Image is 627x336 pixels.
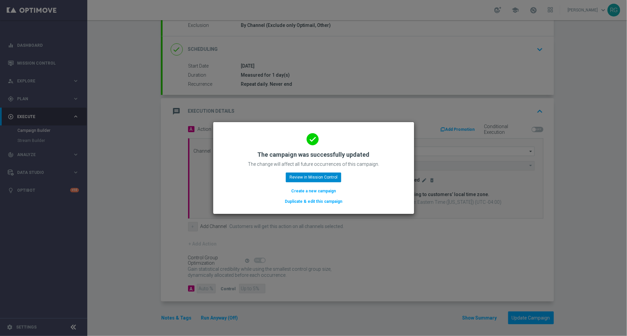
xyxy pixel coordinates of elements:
[258,151,370,159] h2: The campaign was successfully updated
[248,161,379,167] p: The change will affect all future occurrences of this campaign.
[290,187,337,195] button: Create a new campaign
[284,198,343,205] button: Duplicate & edit this campaign
[286,173,341,182] button: Review in Mission Control
[307,133,319,145] i: done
